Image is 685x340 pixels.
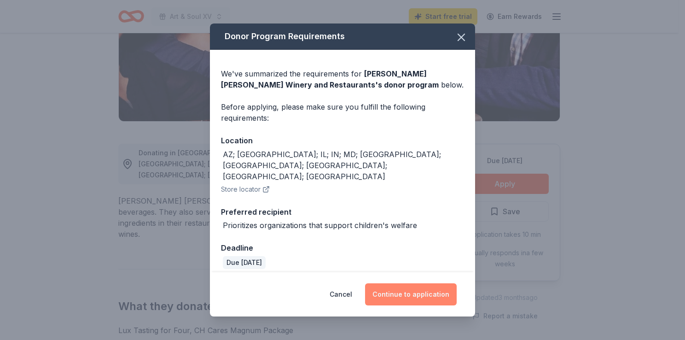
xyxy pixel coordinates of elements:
div: AZ; [GEOGRAPHIC_DATA]; IL; IN; MD; [GEOGRAPHIC_DATA]; [GEOGRAPHIC_DATA]; [GEOGRAPHIC_DATA]; [GEOG... [223,149,464,182]
div: Prioritizes organizations that support children's welfare [223,220,417,231]
div: We've summarized the requirements for below. [221,68,464,90]
button: Store locator [221,184,270,195]
div: Before applying, please make sure you fulfill the following requirements: [221,101,464,123]
div: Donor Program Requirements [210,23,475,50]
div: Deadline [221,242,464,254]
button: Continue to application [365,283,457,305]
div: Preferred recipient [221,206,464,218]
button: Cancel [330,283,352,305]
div: Location [221,135,464,147]
div: Due [DATE] [223,256,266,269]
